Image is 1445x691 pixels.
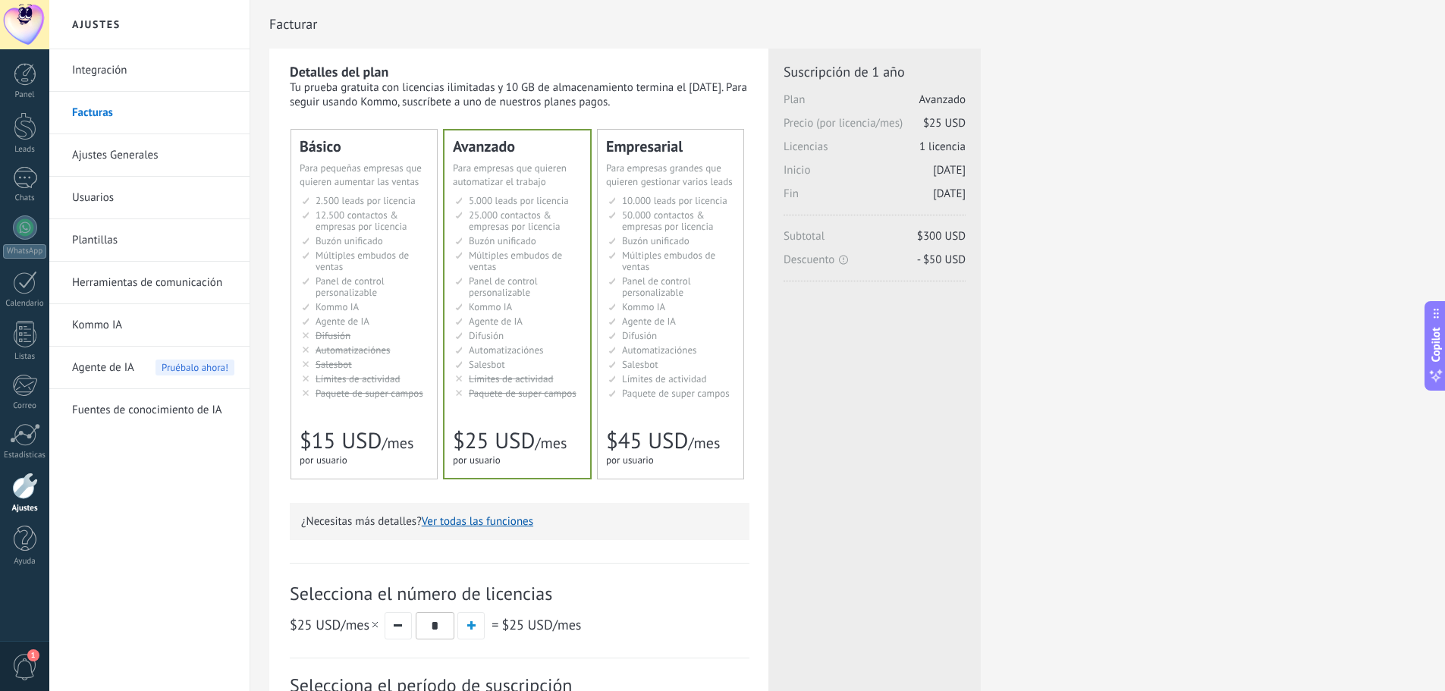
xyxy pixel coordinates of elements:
a: Kommo IA [72,304,234,347]
span: Licencias [784,140,966,163]
span: Panel de control personalizable [469,275,538,299]
span: Automatizaciónes [316,344,391,356]
div: Ajustes [3,504,47,514]
span: Límites de actividad [622,372,707,385]
li: Ajustes Generales [49,134,250,177]
span: /mes [535,433,567,453]
span: Avanzado [919,93,966,107]
span: Paquete de super campos [316,387,423,400]
span: 2.500 leads por licencia [316,194,416,207]
div: Chats [3,193,47,203]
li: Facturas [49,92,250,134]
span: Agente de IA [622,315,676,328]
span: Agente de IA [72,347,134,389]
span: por usuario [300,454,347,466]
span: 25.000 contactos & empresas por licencia [469,209,560,233]
span: $25 USD [290,616,341,633]
span: Límites de actividad [469,372,554,385]
span: Buzón unificado [622,234,690,247]
a: Herramientas de comunicación [72,262,234,304]
li: Kommo IA [49,304,250,347]
span: 1 licencia [919,140,966,154]
div: Leads [3,145,47,155]
span: Para empresas grandes que quieren gestionar varios leads [606,162,733,188]
span: Plan [784,93,966,116]
span: 50.000 contactos & empresas por licencia [622,209,713,233]
li: Usuarios [49,177,250,219]
span: /mes [290,616,381,633]
span: por usuario [606,454,654,466]
span: Suscripción de 1 año [784,63,966,80]
div: Ayuda [3,557,47,567]
span: Salesbot [316,358,352,371]
span: $300 USD [917,229,966,243]
span: Difusión [316,329,350,342]
p: ¿Necesitas más detalles? [301,514,738,529]
span: Panel de control personalizable [622,275,691,299]
span: Copilot [1428,327,1443,362]
div: Listas [3,352,47,362]
div: Panel [3,90,47,100]
span: - $50 USD [917,253,966,267]
span: Subtotal [784,229,966,253]
span: Difusión [622,329,657,342]
li: Plantillas [49,219,250,262]
a: Plantillas [72,219,234,262]
span: Buzón unificado [316,234,383,247]
span: Salesbot [469,358,505,371]
span: [DATE] [933,187,966,201]
li: Fuentes de conocimiento de IA [49,389,250,431]
a: Facturas [72,92,234,134]
span: Difusión [469,329,504,342]
a: Usuarios [72,177,234,219]
span: por usuario [453,454,501,466]
span: /mes [688,433,720,453]
span: $25 USD [453,426,535,455]
span: $45 USD [606,426,688,455]
span: 1 [27,649,39,661]
div: Calendario [3,299,47,309]
li: Herramientas de comunicación [49,262,250,304]
a: Ajustes Generales [72,134,234,177]
span: Buzón unificado [469,234,536,247]
span: Automatizaciónes [469,344,544,356]
span: Para pequeñas empresas que quieren aumentar las ventas [300,162,422,188]
span: Selecciona el número de licencias [290,582,749,605]
button: Ver todas las funciones [422,514,533,529]
span: Panel de control personalizable [316,275,385,299]
span: Múltiples embudos de ventas [622,249,715,273]
span: 10.000 leads por licencia [622,194,727,207]
span: Límites de actividad [316,372,401,385]
span: Paquete de super campos [622,387,730,400]
span: 12.500 contactos & empresas por licencia [316,209,407,233]
div: Empresarial [606,139,735,154]
span: Facturar [269,16,317,32]
span: Automatizaciónes [622,344,697,356]
span: Kommo IA [316,300,359,313]
div: Básico [300,139,429,154]
span: $15 USD [300,426,382,455]
span: Salesbot [622,358,658,371]
span: = [492,616,498,633]
span: /mes [501,616,581,633]
a: Fuentes de conocimiento de IA [72,389,234,432]
span: Agente de IA [469,315,523,328]
div: Estadísticas [3,451,47,460]
span: Pruébalo ahora! [155,360,234,375]
span: Descuento [784,253,966,267]
div: Avanzado [453,139,582,154]
span: $25 USD [923,116,966,130]
li: Agente de IA [49,347,250,389]
span: $25 USD [501,616,552,633]
div: WhatsApp [3,244,46,259]
a: Agente de IA Pruébalo ahora! [72,347,234,389]
span: 5.000 leads por licencia [469,194,569,207]
a: Integración [72,49,234,92]
span: Múltiples embudos de ventas [469,249,562,273]
span: Kommo IA [469,300,512,313]
div: Tu prueba gratuita con licencias ilimitadas y 10 GB de almacenamiento termina el [DATE]. Para seg... [290,80,749,109]
span: Fin [784,187,966,210]
div: Correo [3,401,47,411]
span: Paquete de super campos [469,387,576,400]
span: Múltiples embudos de ventas [316,249,409,273]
